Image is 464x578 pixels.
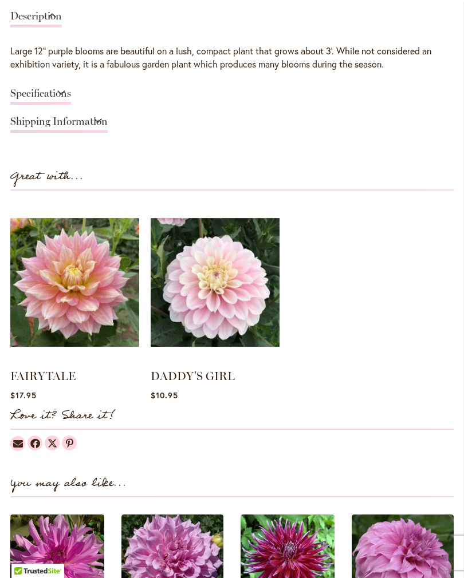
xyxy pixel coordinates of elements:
div: Large 12" purple blooms are beautiful on a lush, compact plant that grows about 3'. While not con... [10,45,454,71]
a: Specifications [10,88,71,105]
a: Dahlias on Twitter [45,436,60,450]
a: DADDY'S GIRL [151,369,235,383]
strong: Great with... [10,167,84,186]
iframe: Launch Accessibility Center [9,537,41,569]
span: $10.95 [151,390,178,401]
a: Description [10,11,62,27]
a: Dahlias on Facebook [27,436,42,450]
span: $17.95 [10,390,37,401]
a: Dahlias on Pinterest [62,436,77,450]
img: FAIRYTALE [10,202,139,363]
a: FAIRYTALE [10,369,76,383]
div: Detailed Product Info [10,5,454,138]
img: DADDY'S GIRL [151,202,280,363]
strong: Love it? Share it! [10,406,115,425]
a: Shipping Information [10,116,108,133]
strong: You may also like... [10,474,127,493]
